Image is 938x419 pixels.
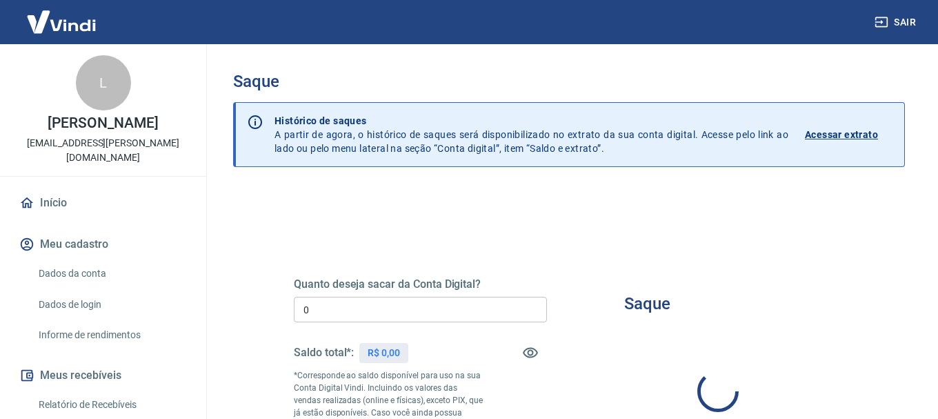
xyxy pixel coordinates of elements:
[48,116,158,130] p: [PERSON_NAME]
[368,346,400,360] p: R$ 0,00
[275,114,788,155] p: A partir de agora, o histórico de saques será disponibilizado no extrato da sua conta digital. Ac...
[33,391,190,419] a: Relatório de Recebíveis
[805,128,878,142] p: Acessar extrato
[624,294,670,313] h3: Saque
[294,277,547,291] h5: Quanto deseja sacar da Conta Digital?
[275,114,788,128] p: Histórico de saques
[17,360,190,391] button: Meus recebíveis
[233,72,905,91] h3: Saque
[17,188,190,218] a: Início
[76,55,131,110] div: L
[11,136,195,165] p: [EMAIL_ADDRESS][PERSON_NAME][DOMAIN_NAME]
[872,10,921,35] button: Sair
[294,346,354,360] h5: Saldo total*:
[17,1,106,43] img: Vindi
[33,291,190,319] a: Dados de login
[33,260,190,288] a: Dados da conta
[805,114,893,155] a: Acessar extrato
[17,229,190,260] button: Meu cadastro
[33,321,190,349] a: Informe de rendimentos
